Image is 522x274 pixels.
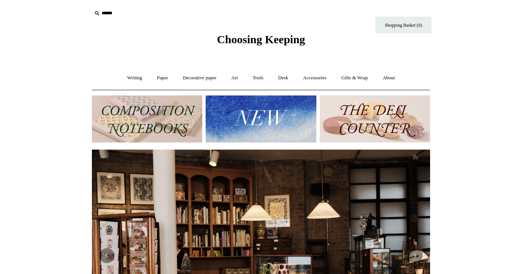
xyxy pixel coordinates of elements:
a: Art [224,68,244,88]
a: Paper [150,68,175,88]
a: About [376,68,402,88]
a: Gifts & Wrap [334,68,375,88]
img: New.jpg__PID:f73bdf93-380a-4a35-bcfe-7823039498e1 [206,95,316,142]
a: Shopping Basket (0) [375,17,432,33]
img: The Deli Counter [320,95,430,142]
a: Decorative paper [176,68,223,88]
img: 202302 Composition ledgers.jpg__PID:69722ee6-fa44-49dd-a067-31375e5d54ec [92,95,202,142]
a: Desk [272,68,295,88]
a: Choosing Keeping [217,39,305,44]
a: Tools [246,68,270,88]
button: Previous [99,248,114,263]
a: Accessories [296,68,333,88]
a: Writing [121,68,149,88]
span: Choosing Keeping [217,33,305,45]
button: Next [408,248,423,263]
